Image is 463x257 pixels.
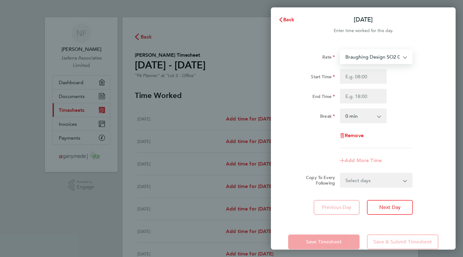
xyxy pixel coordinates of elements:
label: Break [320,113,335,121]
input: E.g. 18:00 [340,89,387,104]
div: Enter time worked for this day. [271,27,456,35]
span: Next Day [379,204,401,210]
label: Copy To Every Following [301,175,335,186]
span: Back [283,17,295,22]
input: E.g. 08:00 [340,69,387,84]
button: Back [272,14,301,26]
label: Start Time [311,74,335,81]
label: End Time [312,94,335,101]
button: Remove [340,133,364,138]
button: Next Day [367,200,413,215]
span: Remove [345,133,364,138]
p: [DATE] [354,15,373,24]
label: Rate [322,54,335,62]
